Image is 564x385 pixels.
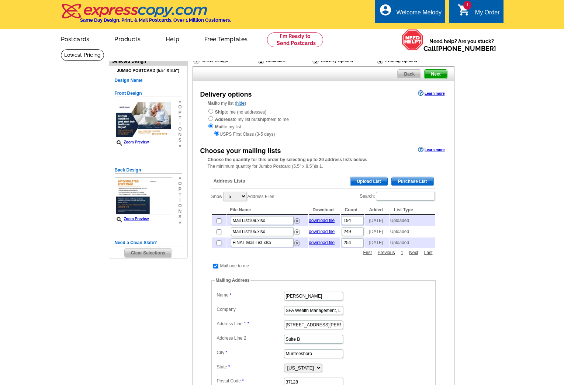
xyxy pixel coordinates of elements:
[312,58,319,64] img: Delivery Options
[257,57,312,65] div: Customize
[257,117,267,122] strong: ship
[178,121,181,126] span: i
[425,70,447,79] span: Next
[215,277,250,284] legend: Mailing Address
[422,249,435,256] a: Last
[200,90,252,100] div: Delivery options
[463,1,471,10] span: 1
[350,177,387,186] span: Upload List
[178,181,181,187] span: o
[376,57,442,65] div: Printing Options
[154,30,191,47] a: Help
[418,147,444,153] a: Learn more
[115,140,149,144] a: Zoom Preview
[294,240,300,246] img: delete.png
[115,167,182,174] h5: Back Design
[178,220,181,225] span: »
[397,9,442,20] div: Welcome Melody
[436,45,496,52] a: [PHONE_NUMBER]
[115,68,182,73] h4: Jumbo Postcard (5.5" x 8.5")
[423,45,496,52] span: Call
[236,101,245,106] a: hide
[377,58,383,64] img: Printing Options & Summary
[178,192,181,198] span: t
[294,228,300,233] a: Remove this list
[178,104,181,110] span: o
[402,29,423,51] img: help
[226,205,308,215] th: File Name
[294,218,300,224] img: delete.png
[178,203,181,209] span: o
[361,249,373,256] a: First
[178,198,181,203] span: i
[220,262,250,270] td: Mail one to me
[390,215,435,226] td: Uploaded
[200,146,281,156] div: Choose your mailing lists
[365,237,389,248] td: [DATE]
[223,192,247,201] select: ShowAddress Files
[407,249,420,256] a: Next
[193,58,200,64] img: Select Design
[178,138,181,143] span: s
[109,58,187,65] div: Selected Design
[215,110,225,115] strong: Ship
[312,57,376,66] div: Delivery Options
[215,124,224,129] strong: Mail
[341,205,364,215] th: Count
[178,209,181,214] span: n
[208,130,439,138] div: USPS First Class (3-5 days)
[61,9,231,23] a: Same Day Design, Print, & Mail Postcards. Over 1 Million Customers.
[309,240,335,245] a: download file
[217,306,283,313] label: Company
[193,100,454,138] div: to my list ( )
[125,249,172,257] span: Clear Selections
[365,205,389,215] th: Added
[178,110,181,115] span: p
[211,191,274,202] label: Show Address Files
[103,30,152,47] a: Products
[294,239,300,244] a: Remove this list
[309,218,335,223] a: download file
[115,177,172,215] img: small-thumb.jpg
[115,217,149,221] a: Zoom Preview
[80,17,231,23] h4: Same Day Design, Print, & Mail Postcards. Over 1 Million Customers.
[193,156,454,170] div: The minimum quantity for Jumbo Postcard (5.5" x 8.5")is 1.
[178,132,181,138] span: n
[258,58,264,64] img: Customize
[376,192,435,201] input: Search:
[457,3,471,17] i: shopping_cart
[397,69,421,79] a: Back
[178,187,181,192] span: p
[360,191,435,201] label: Search:
[193,30,260,47] a: Free Templates
[115,239,182,246] h5: Need a Clean Slate?
[309,205,340,215] th: Download
[217,364,283,370] label: State
[217,335,283,341] label: Address Line 2
[309,229,335,234] a: download file
[217,378,283,384] label: Postal Code
[215,117,233,122] strong: Address
[365,226,389,237] td: [DATE]
[178,214,181,220] span: s
[379,3,392,17] i: account_circle
[460,362,564,385] iframe: LiveChat chat widget
[208,101,216,106] strong: Mail
[365,215,389,226] td: [DATE]
[390,237,435,248] td: Uploaded
[217,292,283,298] label: Name
[294,229,300,235] img: delete.png
[392,177,433,186] span: Purchase List
[115,101,172,139] img: small-thumb.jpg
[475,9,500,20] div: My Order
[208,108,439,138] div: to me (no addresses) to my list but them to me to my list
[178,143,181,149] span: »
[49,30,101,47] a: Postcards
[399,249,405,256] a: 1
[217,320,283,327] label: Address Line 1
[178,126,181,132] span: o
[178,176,181,181] span: »
[390,205,435,215] th: List Type
[178,99,181,104] span: »
[376,249,397,256] a: Previous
